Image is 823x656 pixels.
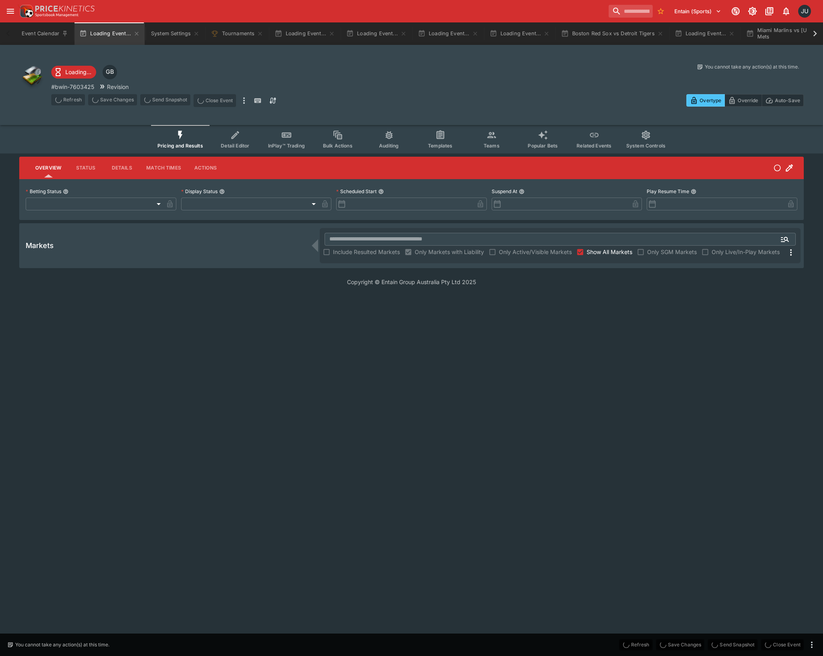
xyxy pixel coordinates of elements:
button: Loading Event... [413,22,483,45]
svg: More [786,248,796,257]
img: Sportsbook Management [35,13,79,17]
p: Display Status [181,188,218,195]
h5: Markets [26,241,54,250]
span: Only Active/Visible Markets [499,248,572,256]
button: Status [68,158,104,178]
span: Include Resulted Markets [333,248,400,256]
button: Match Times [140,158,188,178]
p: Play Resume Time [647,188,689,195]
button: Boston Red Sox vs Detroit Tigers [556,22,668,45]
button: Connected to PK [728,4,743,18]
button: Loading Event... [75,22,145,45]
p: Loading... [65,68,91,76]
button: Toggle light/dark mode [745,4,760,18]
button: open drawer [3,4,18,18]
div: Gareth Brown [103,65,117,79]
span: Related Events [577,143,611,149]
button: Override [724,94,762,107]
span: Popular Bets [528,143,558,149]
div: Justin.Walsh [798,5,811,18]
button: Betting Status [63,189,69,194]
span: Only Live/In-Play Markets [712,248,780,256]
img: other.png [19,63,45,89]
span: InPlay™ Trading [268,143,305,149]
button: more [807,640,817,650]
button: Overview [29,158,68,178]
p: Scheduled Start [336,188,377,195]
button: Auto-Save [762,94,804,107]
span: Only Markets with Liability [415,248,484,256]
button: Suspend At [519,189,524,194]
button: Play Resume Time [691,189,696,194]
img: PriceKinetics Logo [18,3,34,19]
p: Suspend At [492,188,517,195]
span: Templates [428,143,452,149]
input: search [609,5,653,18]
button: Open [778,232,792,246]
p: Betting Status [26,188,61,195]
button: System Settings [146,22,204,45]
p: You cannot take any action(s) at this time. [15,641,109,648]
span: Auditing [379,143,399,149]
button: Overtype [686,94,725,107]
button: Scheduled Start [378,189,384,194]
p: You cannot take any action(s) at this time. [705,63,799,71]
button: Loading Event... [485,22,555,45]
p: Auto-Save [775,96,800,105]
button: Select Tenant [670,5,726,18]
span: Pricing and Results [157,143,203,149]
button: Justin.Walsh [796,2,813,20]
button: No Bookmarks [654,5,667,18]
button: Tournaments [206,22,268,45]
span: System Controls [626,143,666,149]
span: Teams [484,143,500,149]
span: Only SGM Markets [647,248,697,256]
p: Override [738,96,758,105]
div: Start From [686,94,804,107]
p: Copy To Clipboard [51,83,94,91]
p: Overtype [700,96,721,105]
button: Actions [188,158,224,178]
button: Details [104,158,140,178]
button: more [239,94,249,107]
span: Bulk Actions [323,143,353,149]
button: Event Calendar [17,22,73,45]
span: Detail Editor [221,143,249,149]
div: Event type filters [151,125,672,153]
span: Show All Markets [587,248,632,256]
button: Documentation [762,4,777,18]
img: PriceKinetics [35,6,95,12]
button: Loading Event... [270,22,340,45]
p: Revision [107,83,129,91]
button: Notifications [779,4,793,18]
button: Display Status [219,189,225,194]
button: Loading Event... [341,22,411,45]
button: Loading Event... [670,22,740,45]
